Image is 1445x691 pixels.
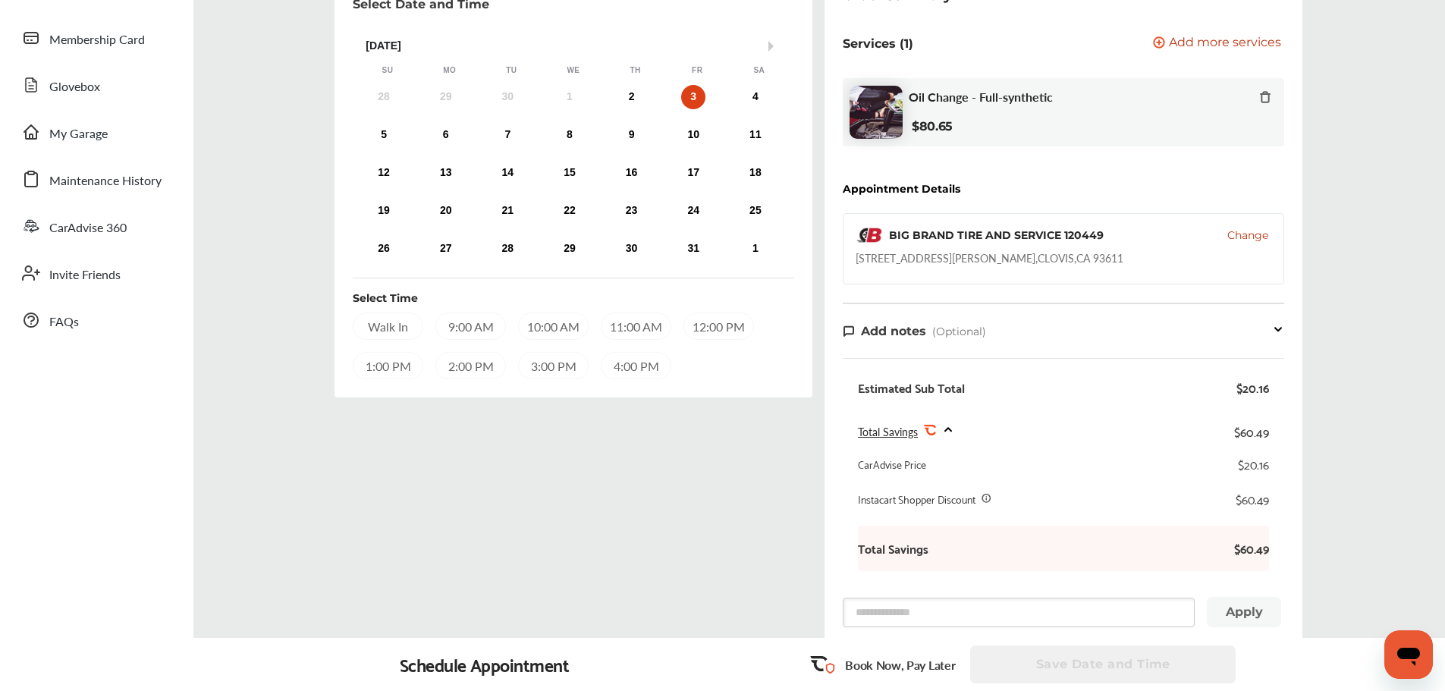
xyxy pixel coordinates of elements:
[14,159,178,199] a: Maintenance History
[435,352,506,379] div: 2:00 PM
[1207,597,1281,627] button: Apply
[434,161,458,185] div: Choose Monday, October 13th, 2025
[518,313,589,340] div: 10:00 AM
[372,161,396,185] div: Choose Sunday, October 12th, 2025
[681,237,705,261] div: Choose Friday, October 31st, 2025
[495,85,520,109] div: Not available Tuesday, September 30th, 2025
[743,123,768,147] div: Choose Saturday, October 11th, 2025
[14,300,178,340] a: FAQs
[681,85,705,109] div: Choose Friday, October 3rd, 2025
[909,90,1053,104] span: Oil Change - Full-synthetic
[620,199,644,223] div: Choose Thursday, October 23rd, 2025
[743,161,768,185] div: Choose Saturday, October 18th, 2025
[558,123,582,147] div: Choose Wednesday, October 8th, 2025
[495,123,520,147] div: Choose Tuesday, October 7th, 2025
[14,206,178,246] a: CarAdvise 360
[435,313,506,340] div: 9:00 AM
[49,171,162,191] span: Maintenance History
[932,325,986,338] span: (Optional)
[400,654,570,675] div: Schedule Appointment
[1227,228,1268,243] button: Change
[858,541,928,556] b: Total Savings
[49,313,79,332] span: FAQs
[1153,36,1281,51] button: Add more services
[504,65,519,76] div: Tu
[14,18,178,58] a: Membership Card
[620,237,644,261] div: Choose Thursday, October 30th, 2025
[14,65,178,105] a: Glovebox
[49,124,108,144] span: My Garage
[14,253,178,293] a: Invite Friends
[372,85,396,109] div: Not available Sunday, September 28th, 2025
[912,119,953,133] b: $80.65
[620,161,644,185] div: Choose Thursday, October 16th, 2025
[858,457,926,472] div: CarAdvise Price
[380,65,395,76] div: Su
[566,65,581,76] div: We
[442,65,457,76] div: Mo
[743,199,768,223] div: Choose Saturday, October 25th, 2025
[858,492,975,507] div: Instacart Shopper Discount
[889,228,1104,243] div: BIG BRAND TIRE AND SERVICE 120449
[601,313,671,340] div: 11:00 AM
[49,77,100,97] span: Glovebox
[434,123,458,147] div: Choose Monday, October 6th, 2025
[743,85,768,109] div: Choose Saturday, October 4th, 2025
[495,161,520,185] div: Choose Tuesday, October 14th, 2025
[850,86,903,139] img: oil-change-thumb.jpg
[628,65,643,76] div: Th
[601,352,671,379] div: 4:00 PM
[768,41,779,52] button: Next Month
[357,39,790,52] div: [DATE]
[1234,421,1269,441] div: $60.49
[495,237,520,261] div: Choose Tuesday, October 28th, 2025
[372,199,396,223] div: Choose Sunday, October 19th, 2025
[558,161,582,185] div: Choose Wednesday, October 15th, 2025
[856,226,883,244] img: logo-bigbrand.png
[845,656,955,674] p: Book Now, Pay Later
[690,65,705,76] div: Fr
[620,85,644,109] div: Choose Thursday, October 2nd, 2025
[1153,36,1284,51] a: Add more services
[1169,36,1281,51] span: Add more services
[843,36,913,51] p: Services (1)
[353,313,423,340] div: Walk In
[49,218,127,238] span: CarAdvise 360
[681,199,705,223] div: Choose Friday, October 24th, 2025
[49,30,145,50] span: Membership Card
[681,123,705,147] div: Choose Friday, October 10th, 2025
[353,82,787,264] div: month 2025-10
[1238,457,1269,472] div: $20.16
[558,237,582,261] div: Choose Wednesday, October 29th, 2025
[518,352,589,379] div: 3:00 PM
[353,291,418,306] div: Select Time
[743,237,768,261] div: Choose Saturday, November 1st, 2025
[353,352,423,379] div: 1:00 PM
[495,199,520,223] div: Choose Tuesday, October 21st, 2025
[683,313,754,340] div: 12:00 PM
[752,65,767,76] div: Sa
[558,85,582,109] div: Not available Wednesday, October 1st, 2025
[858,380,965,395] div: Estimated Sub Total
[1224,541,1269,556] b: $60.49
[1236,380,1269,395] div: $20.16
[372,237,396,261] div: Choose Sunday, October 26th, 2025
[372,123,396,147] div: Choose Sunday, October 5th, 2025
[434,85,458,109] div: Not available Monday, September 29th, 2025
[434,237,458,261] div: Choose Monday, October 27th, 2025
[858,424,918,439] span: Total Savings
[1236,492,1269,507] div: $60.49
[434,199,458,223] div: Choose Monday, October 20th, 2025
[861,324,926,338] span: Add notes
[620,123,644,147] div: Choose Thursday, October 9th, 2025
[843,183,960,195] div: Appointment Details
[49,265,121,285] span: Invite Friends
[558,199,582,223] div: Choose Wednesday, October 22nd, 2025
[681,161,705,185] div: Choose Friday, October 17th, 2025
[1384,630,1433,679] iframe: Button to launch messaging window
[856,250,1123,265] div: [STREET_ADDRESS][PERSON_NAME] , CLOVIS , CA 93611
[843,325,855,338] img: note-icon.db9493fa.svg
[14,112,178,152] a: My Garage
